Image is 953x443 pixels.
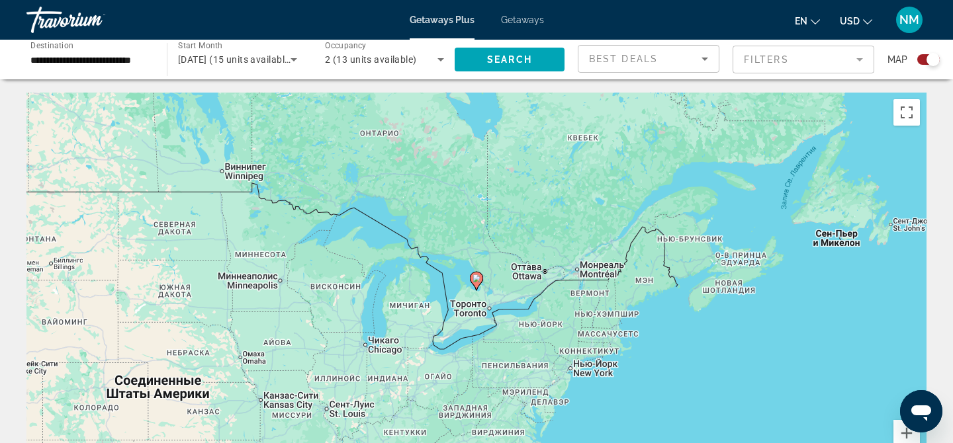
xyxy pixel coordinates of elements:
[892,6,927,34] button: User Menu
[30,40,73,50] span: Destination
[178,41,222,50] span: Start Month
[893,99,920,126] button: Включить полноэкранный режим
[455,48,565,71] button: Search
[325,41,367,50] span: Occupancy
[487,54,532,65] span: Search
[26,3,159,37] a: Travorium
[501,15,544,25] a: Getaways
[733,45,874,74] button: Filter
[325,54,417,65] span: 2 (13 units available)
[840,16,860,26] span: USD
[410,15,475,25] a: Getaways Plus
[795,11,820,30] button: Change language
[795,16,807,26] span: en
[589,51,708,67] mat-select: Sort by
[178,54,293,65] span: [DATE] (15 units available)
[900,390,942,432] iframe: Кнопка запуска окна обмена сообщениями
[840,11,872,30] button: Change currency
[589,54,658,64] span: Best Deals
[899,13,919,26] span: NM
[887,50,907,69] span: Map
